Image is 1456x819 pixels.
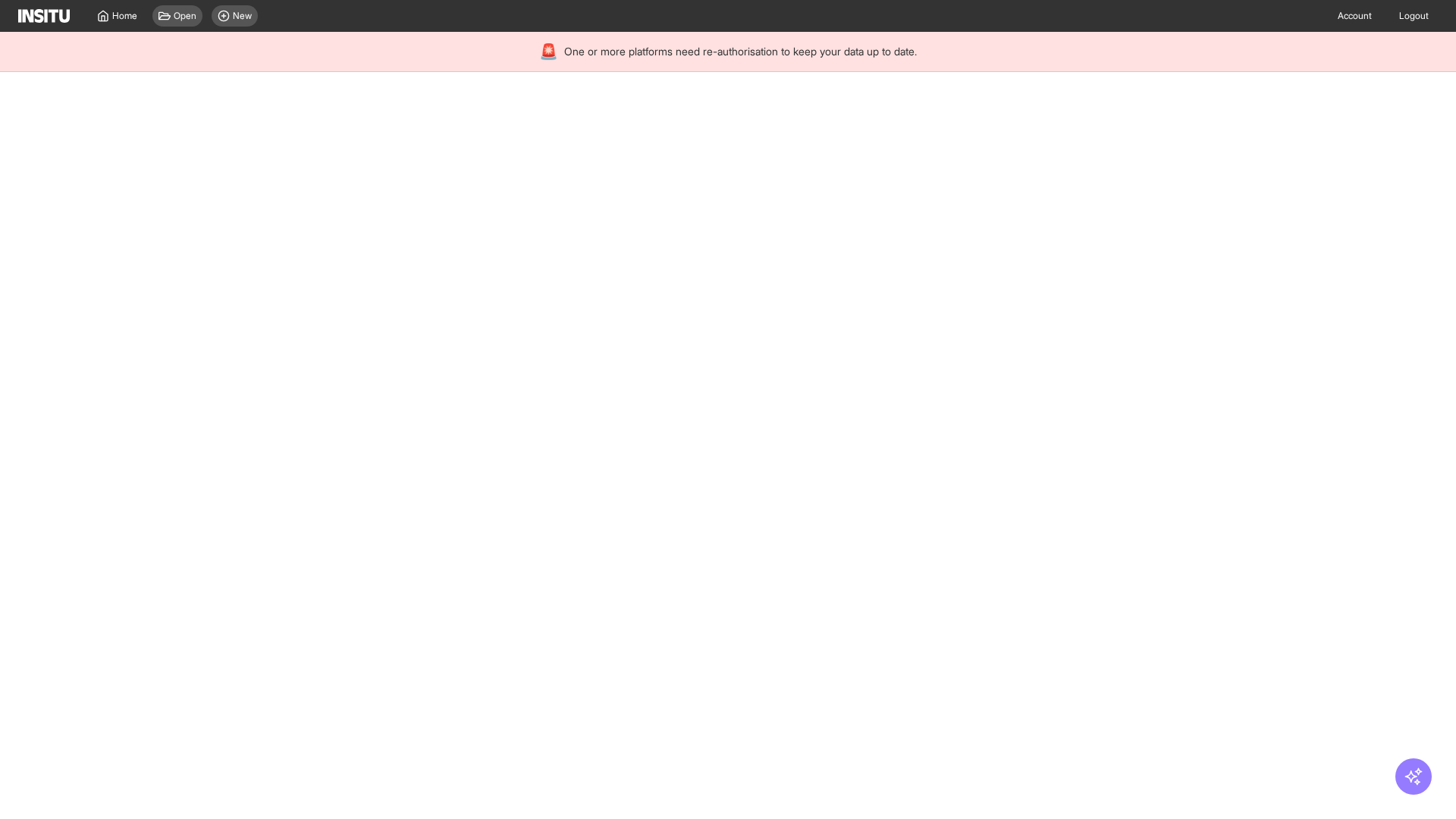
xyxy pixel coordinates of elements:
[564,44,917,59] span: One or more platforms need re-authorisation to keep your data up to date.
[233,10,252,22] span: New
[174,10,196,22] span: Open
[18,9,70,23] img: Logo
[112,10,137,22] span: Home
[539,41,558,62] div: 🚨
